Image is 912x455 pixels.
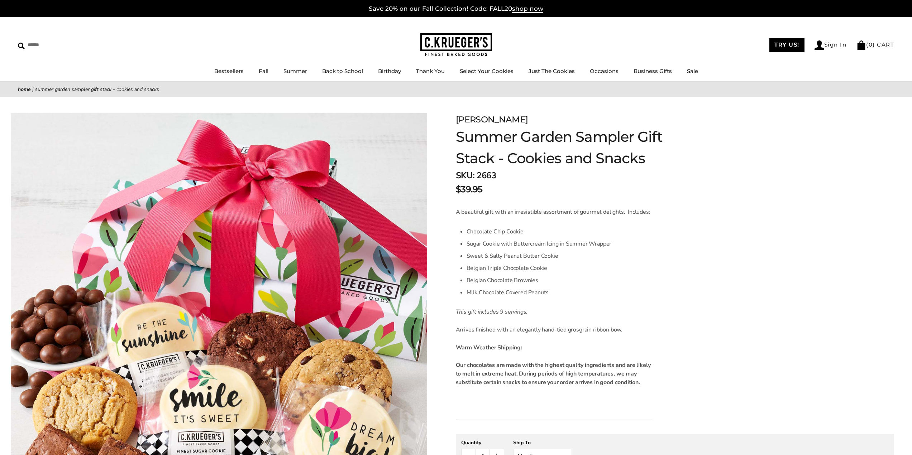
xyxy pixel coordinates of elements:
span: | [32,86,34,93]
div: [PERSON_NAME] [456,113,684,126]
nav: breadcrumbs [18,85,894,93]
em: This gift includes 9 servings. [456,308,528,316]
a: Save 20% on our Fall Collection! Code: FALL20shop now [369,5,543,13]
span: $39.95 [456,183,483,196]
a: Thank You [416,68,445,74]
a: Sign In [815,40,847,50]
img: Account [815,40,824,50]
a: (0) CART [856,41,894,48]
li: Sugar Cookie with Buttercream Icing in Summer Wrapper [467,238,652,250]
span: shop now [512,5,543,13]
a: Just The Cookies [529,68,575,74]
a: Birthday [378,68,401,74]
a: Back to School [322,68,363,74]
li: Chocolate Chip Cookie [467,226,652,238]
a: Fall [259,68,268,74]
strong: SKU: [456,170,475,181]
p: A beautiful gift with an irresistible assortment of gourmet delights. Includes: [456,208,652,216]
input: Search [18,39,103,50]
span: 2663 [477,170,496,181]
span: Summer Garden Sampler Gift Stack - Cookies and Snacks [35,86,159,93]
a: Sale [687,68,698,74]
a: Business Gifts [634,68,672,74]
img: Search [18,43,25,49]
a: Select Your Cookies [460,68,514,74]
img: C.KRUEGER'S [420,33,492,57]
a: TRY US! [769,38,804,52]
h1: Summer Garden Sampler Gift Stack - Cookies and Snacks [456,126,684,169]
li: Belgian Triple Chocolate Cookie [467,262,652,274]
span: 0 [869,41,873,48]
b: Warm Weather Shipping: [456,344,522,352]
li: Sweet & Salty Peanut Butter Cookie [467,250,652,262]
li: Milk Chocolate Covered Peanuts [467,286,652,299]
div: Ship To [513,439,572,446]
b: Our chocolates are made with the highest quality ingredients and are likely to melt in extreme he... [456,361,651,386]
li: Belgian Chocolate Brownies [467,274,652,286]
a: Home [18,86,31,93]
div: Quantity [461,439,504,446]
a: Bestsellers [214,68,244,74]
img: Bag [856,40,866,50]
a: Occasions [590,68,619,74]
a: Summer [283,68,307,74]
p: Arrives finished with an elegantly hand-tied grosgrain ribbon bow. [456,325,652,334]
